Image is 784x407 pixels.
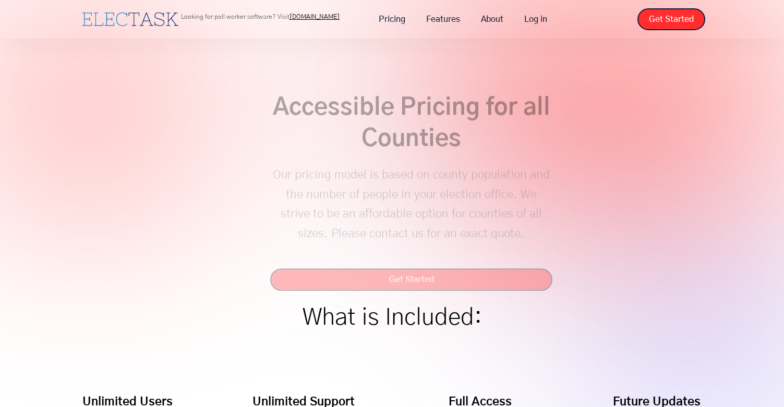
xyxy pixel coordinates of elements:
a: Pricing [368,8,416,30]
a: home [79,10,181,29]
p: Looking for poll worker software? Visit [181,14,340,20]
a: Log in [514,8,558,30]
a: Get Started [271,268,553,290]
p: Our pricing model is based on county population and the number of people in your election office.... [271,166,553,264]
h2: Accessible Pricing for all Counties [271,92,553,155]
a: Features [416,8,471,30]
a: [DOMAIN_NAME] [290,14,340,20]
a: Get Started [637,8,705,30]
a: About [471,8,514,30]
h1: What is Included: [303,307,482,328]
